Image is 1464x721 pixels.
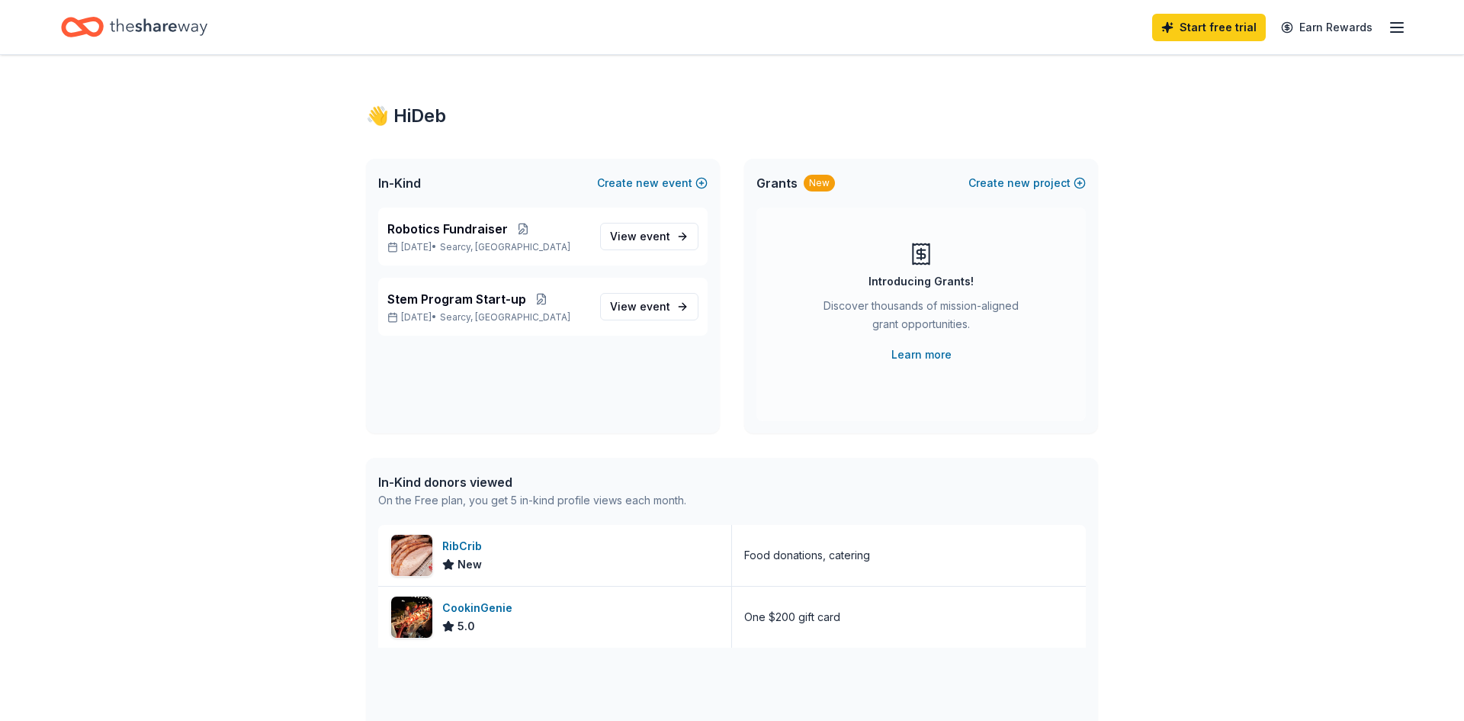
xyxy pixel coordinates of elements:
[387,241,588,253] p: [DATE] •
[640,230,670,243] span: event
[387,311,588,323] p: [DATE] •
[378,473,686,491] div: In-Kind donors viewed
[600,223,698,250] a: View event
[391,535,432,576] img: Image for RibCrib
[61,9,207,45] a: Home
[640,300,670,313] span: event
[1152,14,1266,41] a: Start free trial
[968,174,1086,192] button: Createnewproject
[387,220,508,238] span: Robotics Fundraiser
[744,546,870,565] div: Food donations, catering
[440,311,570,323] span: Searcy, [GEOGRAPHIC_DATA]
[378,491,686,510] div: On the Free plan, you get 5 in-kind profile views each month.
[1272,14,1382,41] a: Earn Rewards
[817,297,1025,340] div: Discover thousands of mission-aligned grant opportunities.
[366,104,1098,128] div: 👋 Hi Deb
[1007,174,1030,192] span: new
[378,174,421,192] span: In-Kind
[440,241,570,253] span: Searcy, [GEOGRAPHIC_DATA]
[600,293,698,320] a: View event
[636,174,659,192] span: new
[610,227,670,246] span: View
[744,608,840,626] div: One $200 gift card
[756,174,798,192] span: Grants
[457,555,482,574] span: New
[442,599,518,617] div: CookinGenie
[610,298,670,316] span: View
[457,617,475,636] span: 5.0
[804,175,835,192] div: New
[868,272,974,291] div: Introducing Grants!
[387,290,526,308] span: Stem Program Start-up
[597,174,708,192] button: Createnewevent
[891,346,952,364] a: Learn more
[442,537,488,555] div: RibCrib
[391,597,432,638] img: Image for CookinGenie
